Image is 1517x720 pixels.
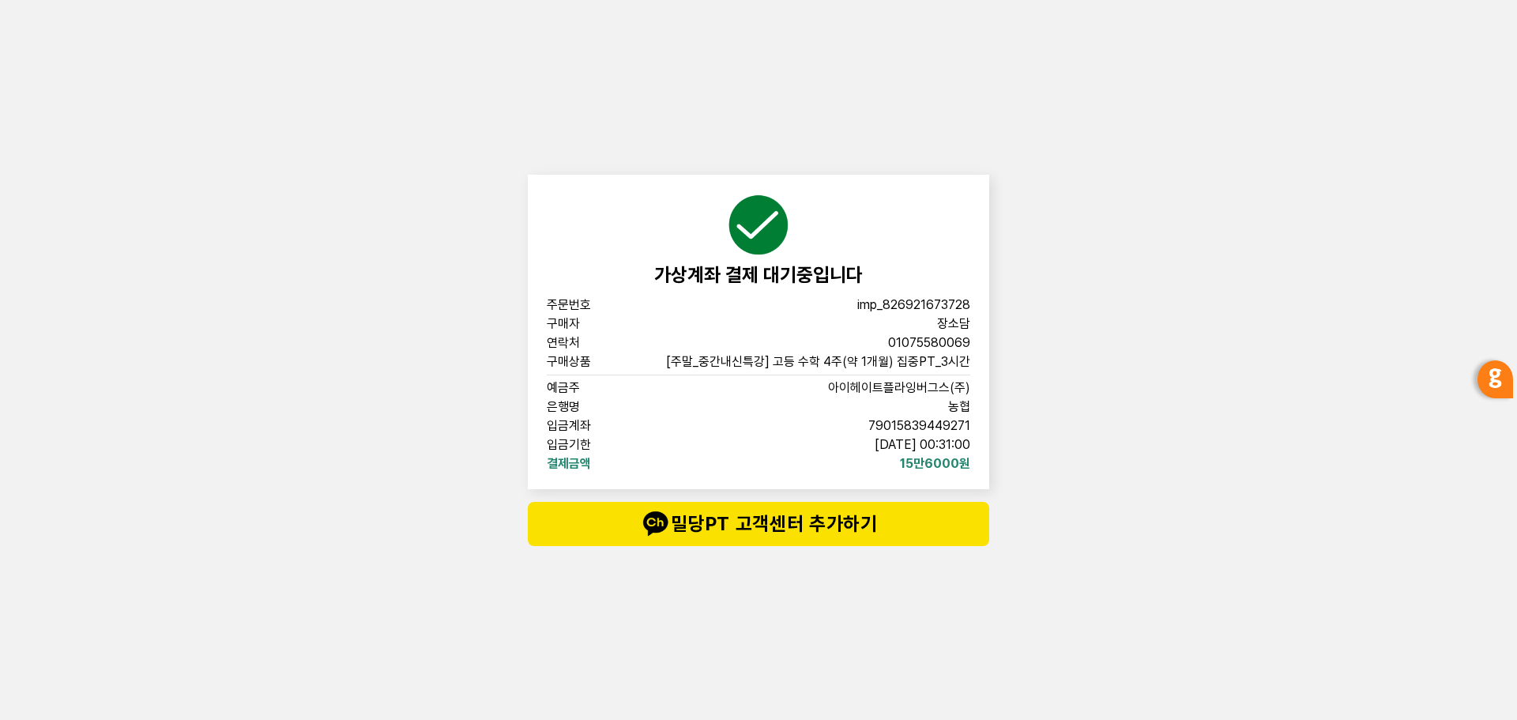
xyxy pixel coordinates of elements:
[547,318,648,330] span: 구매자
[948,401,970,413] span: 농협
[547,458,648,470] span: 결제금액
[528,502,989,546] button: talk밀당PT 고객센터 추가하기
[547,401,648,413] span: 은행명
[547,439,648,451] span: 입금기한
[727,194,790,257] img: succeed
[937,318,970,330] span: 장소담
[547,299,648,311] span: 주문번호
[559,508,958,540] span: 밀당PT 고객센터 추가하기
[868,420,970,432] span: 79015839449271
[547,382,648,394] span: 예금주
[639,508,671,540] img: talk
[888,337,970,349] span: 01075580069
[547,420,648,432] span: 입금계좌
[654,263,863,286] span: 가상계좌 결제 대기중입니다
[900,458,970,470] span: 15만6000원
[547,356,648,368] span: 구매상품
[875,439,970,451] span: [DATE] 00:31:00
[857,299,970,311] span: imp_826921673728
[547,337,648,349] span: 연락처
[666,356,970,368] span: [주말_중간내신특강] 고등 수학 4주(약 1개월) 집중PT_3시간
[828,382,970,394] span: 아이헤이트플라잉버그스(주)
